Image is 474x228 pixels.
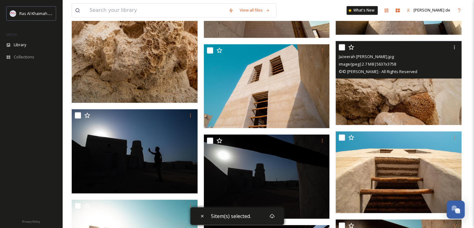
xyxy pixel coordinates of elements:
[339,54,394,59] span: Jazeerah [PERSON_NAME].jpg
[10,10,16,17] img: Logo_RAKTDA_RGB-01.png
[336,131,462,213] img: Jazeerah Al Hamra.jpg
[6,32,17,37] span: MEDIA
[204,44,330,128] img: Jazeerah Al Hamra.jpg
[336,41,462,125] img: Jazeerah Al Hamra.jpg
[22,220,40,224] span: Privacy Policy
[237,4,273,16] a: View all files
[414,7,450,13] span: [PERSON_NAME] de
[19,10,108,16] span: Ras Al Khaimah Tourism Development Authority
[22,217,40,225] a: Privacy Policy
[86,3,225,17] input: Search your library
[211,213,251,220] span: 5 item(s) selected.
[447,201,465,219] button: Open Chat
[14,42,26,48] span: Library
[339,61,396,67] span: image/jpeg | 2.7 MB | 5637 x 3758
[403,4,453,16] a: [PERSON_NAME] de
[347,6,378,15] a: What's New
[339,69,417,74] span: © © [PERSON_NAME] - All Rights Reserved
[204,134,330,219] img: Jazeerah Al Hamra.jpg
[72,109,198,193] img: Jazeerah Al Hamra.jpg
[14,54,34,60] span: Collections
